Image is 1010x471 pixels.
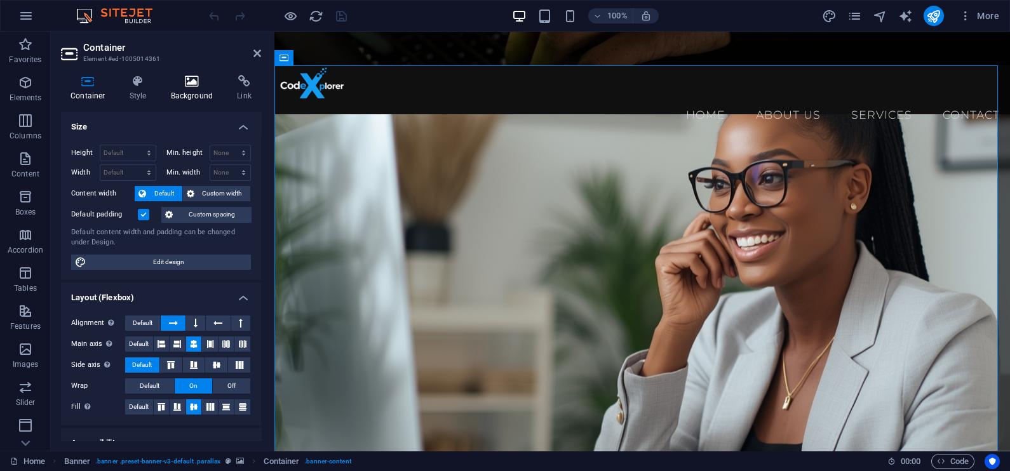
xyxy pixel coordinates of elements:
button: Usercentrics [985,454,1000,469]
i: This element contains a background [236,458,244,465]
span: Custom spacing [177,207,247,222]
button: Code [931,454,974,469]
span: : [910,456,912,466]
button: text_generator [898,8,913,23]
span: 00 00 [901,454,920,469]
button: design [822,8,837,23]
span: Click to select. Double-click to edit [264,454,299,469]
h6: 100% [607,8,628,23]
div: Default content width and padding can be changed under Design. [71,227,251,248]
span: Default [133,315,152,331]
i: Design (Ctrl+Alt+Y) [822,9,837,23]
h6: Session time [887,454,921,469]
button: Custom width [183,186,251,201]
label: Alignment [71,315,125,331]
p: Tables [14,283,37,293]
span: . banner .preset-banner-v3-default .parallax [95,454,220,469]
label: Content width [71,186,135,201]
span: Default [140,378,159,394]
button: Default [125,315,160,331]
p: Boxes [15,207,36,217]
a: Click to cancel selection. Double-click to open Pages [10,454,45,469]
button: navigator [873,8,888,23]
button: On [175,378,212,394]
h4: Layout (Flexbox) [61,282,261,305]
i: AI Writer [898,9,913,23]
label: Min. height [166,149,210,156]
i: Publish [926,9,941,23]
i: Pages (Ctrl+Alt+S) [847,9,862,23]
i: On resize automatically adjust zoom level to fit chosen device. [640,10,652,22]
p: Images [13,359,39,369]
span: Default [132,357,152,373]
button: More [954,6,1004,26]
h4: Style [120,75,161,102]
span: Edit design [90,255,247,270]
h4: Link [227,75,261,102]
span: Click to select. Double-click to edit [64,454,91,469]
span: On [189,378,198,394]
button: 100% [588,8,633,23]
p: Features [10,321,41,331]
button: Default [135,186,182,201]
h4: Accessibility [61,428,261,451]
label: Side axis [71,357,125,373]
h3: Element #ed-1005014361 [83,53,236,65]
h2: Container [83,42,261,53]
label: Default padding [71,207,138,222]
h4: Container [61,75,120,102]
p: Content [11,169,39,179]
span: More [959,10,999,22]
h4: Size [61,112,261,135]
p: Elements [10,93,42,103]
button: Default [125,399,153,415]
button: Click here to leave preview mode and continue editing [283,8,298,23]
p: Favorites [9,55,41,65]
p: Slider [16,397,36,408]
i: Reload page [309,9,323,23]
button: reload [308,8,323,23]
span: Off [227,378,236,394]
button: Default [125,357,159,373]
label: Min. width [166,169,210,176]
label: Fill [71,399,125,415]
label: Width [71,169,100,176]
button: Default [125,378,174,394]
span: . banner-content [304,454,351,469]
span: Custom width [198,186,247,201]
button: Edit design [71,255,251,270]
p: Columns [10,131,41,141]
span: Code [937,454,969,469]
button: Default [125,336,153,352]
i: Navigator [873,9,887,23]
nav: breadcrumb [64,454,351,469]
button: Custom spacing [161,207,251,222]
span: Default [150,186,178,201]
i: This element is a customizable preset [226,458,231,465]
label: Main axis [71,336,125,352]
button: Off [213,378,250,394]
img: Editor Logo [73,8,168,23]
label: Wrap [71,378,125,394]
h4: Background [161,75,228,102]
p: Accordion [8,245,43,255]
button: publish [924,6,944,26]
span: Default [129,336,149,352]
button: pages [847,8,863,23]
label: Height [71,149,100,156]
span: Default [129,399,149,415]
